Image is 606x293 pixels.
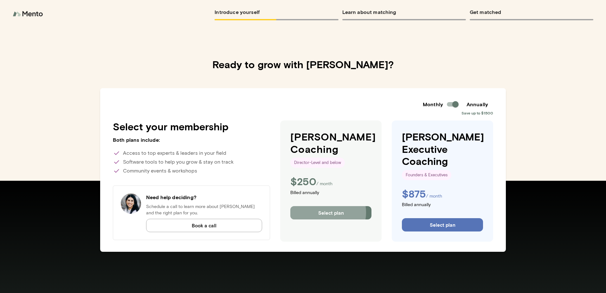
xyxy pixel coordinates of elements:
[290,160,345,166] span: Director-Level and below
[290,206,371,219] button: Select plan
[402,202,483,209] p: Billed annually
[316,181,332,187] p: / month
[113,167,270,175] p: Community events & workshops
[113,158,270,166] p: Software tools to help you grow & stay on track
[146,219,262,232] button: Book a call
[290,175,316,187] h4: $ 250
[146,193,262,201] h6: Need help deciding?
[342,8,466,16] h6: Learn about matching
[402,188,426,200] h4: $ 875
[402,131,483,167] h4: [PERSON_NAME] Executive Coaching
[461,101,493,108] h6: Annually
[113,120,270,133] h4: Select your membership
[113,149,270,157] p: Access to top experts & leaders in your field
[461,110,493,115] span: Save up to $1500
[113,136,270,144] h6: Both plans include:
[215,8,338,16] h6: Introduce yourself
[290,131,371,155] h4: [PERSON_NAME] Coaching
[121,193,141,214] img: Have a question?
[13,8,44,20] img: logo
[290,190,371,197] p: Billed annually
[470,8,593,16] h6: Get matched
[146,204,262,216] p: Schedule a call to learn more about [PERSON_NAME] and the right plan for you.
[423,101,443,108] h6: Monthly
[402,218,483,231] button: Select plan
[426,193,442,199] p: / month
[402,172,451,178] span: Founders & Executives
